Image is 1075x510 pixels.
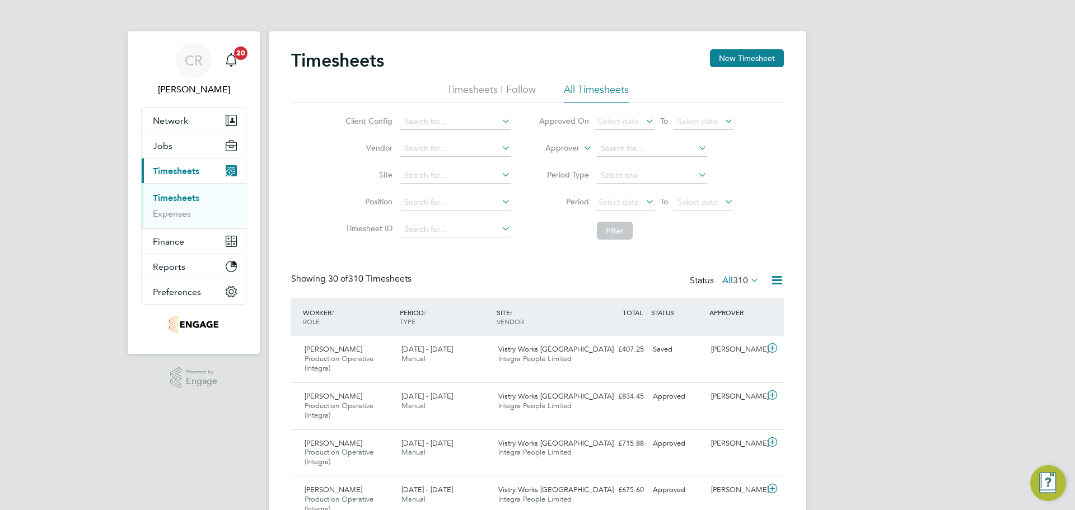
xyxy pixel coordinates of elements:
span: Production Operative (Integra) [305,354,373,373]
button: Network [142,108,246,133]
span: Vistry Works [GEOGRAPHIC_DATA] [498,344,614,354]
span: Integra People Limited [498,494,572,504]
span: Network [153,115,188,126]
button: Engage Resource Center [1030,465,1066,501]
span: Powered by [186,367,217,377]
label: Period [539,196,589,207]
div: Timesheets [142,183,246,228]
span: [DATE] - [DATE] [401,391,453,401]
div: SITE [494,302,591,331]
span: Manual [401,494,426,504]
div: Saved [648,340,707,359]
span: [PERSON_NAME] [305,485,362,494]
label: Vendor [342,143,392,153]
button: Finance [142,229,246,254]
span: Jobs [153,141,172,151]
button: Preferences [142,279,246,304]
label: All [722,275,759,286]
button: Jobs [142,133,246,158]
span: Preferences [153,287,201,297]
div: WORKER [300,302,397,331]
div: Status [690,273,761,289]
span: 20 [234,46,247,60]
span: Integra People Limited [498,447,572,457]
span: Vistry Works [GEOGRAPHIC_DATA] [498,438,614,448]
div: STATUS [648,302,707,322]
label: Position [342,196,392,207]
span: Select date [677,116,718,127]
input: Search for... [400,141,511,157]
div: [PERSON_NAME] [707,481,765,499]
span: Caitlin Rae [141,83,246,96]
div: PERIOD [397,302,494,331]
button: Filter [597,222,633,240]
input: Search for... [400,222,511,237]
a: Timesheets [153,193,199,203]
span: Production Operative (Integra) [305,401,373,420]
a: CR[PERSON_NAME] [141,43,246,96]
span: Production Operative (Integra) [305,447,373,466]
div: Showing [291,273,414,285]
div: [PERSON_NAME] [707,387,765,406]
span: [PERSON_NAME] [305,344,362,354]
span: VENDOR [497,317,524,326]
span: / [424,308,426,317]
span: ROLE [303,317,320,326]
span: Finance [153,236,184,247]
span: TYPE [400,317,415,326]
div: £675.60 [590,481,648,499]
span: Integra People Limited [498,401,572,410]
input: Select one [597,168,707,184]
li: All Timesheets [564,83,629,103]
span: Select date [599,197,639,207]
input: Search for... [400,195,511,210]
span: Integra People Limited [498,354,572,363]
div: £715.88 [590,434,648,453]
label: Period Type [539,170,589,180]
span: 310 Timesheets [328,273,412,284]
span: 310 [733,275,748,286]
span: Timesheets [153,166,199,176]
span: Vistry Works [GEOGRAPHIC_DATA] [498,485,614,494]
span: Manual [401,447,426,457]
div: APPROVER [707,302,765,322]
span: To [657,114,671,128]
span: TOTAL [623,308,643,317]
span: Vistry Works [GEOGRAPHIC_DATA] [498,391,614,401]
span: To [657,194,671,209]
div: Approved [648,434,707,453]
div: [PERSON_NAME] [707,434,765,453]
input: Search for... [400,168,511,184]
div: Approved [648,387,707,406]
label: Timesheet ID [342,223,392,233]
span: / [510,308,512,317]
button: Reports [142,254,246,279]
span: 30 of [328,273,348,284]
span: [DATE] - [DATE] [401,485,453,494]
span: / [331,308,334,317]
div: [PERSON_NAME] [707,340,765,359]
span: [DATE] - [DATE] [401,438,453,448]
div: Approved [648,481,707,499]
span: Select date [677,197,718,207]
a: Expenses [153,208,191,219]
span: [PERSON_NAME] [305,438,362,448]
a: 20 [220,43,242,78]
label: Site [342,170,392,180]
button: New Timesheet [710,49,784,67]
button: Timesheets [142,158,246,183]
a: Powered byEngage [170,367,218,389]
a: Go to home page [141,316,246,334]
div: £407.25 [590,340,648,359]
label: Client Config [342,116,392,126]
label: Approver [529,143,579,154]
span: [PERSON_NAME] [305,391,362,401]
span: Engage [186,377,217,386]
li: Timesheets I Follow [447,83,536,103]
input: Search for... [597,141,707,157]
span: Select date [599,116,639,127]
img: integrapeople-logo-retina.png [169,316,218,334]
span: Manual [401,401,426,410]
input: Search for... [400,114,511,130]
span: Manual [401,354,426,363]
